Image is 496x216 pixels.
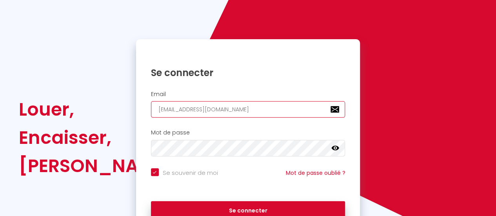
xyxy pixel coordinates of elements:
h1: Se connecter [151,67,345,79]
a: Mot de passe oublié ? [285,169,345,177]
input: Ton Email [151,101,345,118]
div: Encaisser, [19,123,178,152]
div: Louer, [19,95,178,123]
h2: Mot de passe [151,129,345,136]
h2: Email [151,91,345,98]
div: [PERSON_NAME]. [19,152,178,180]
